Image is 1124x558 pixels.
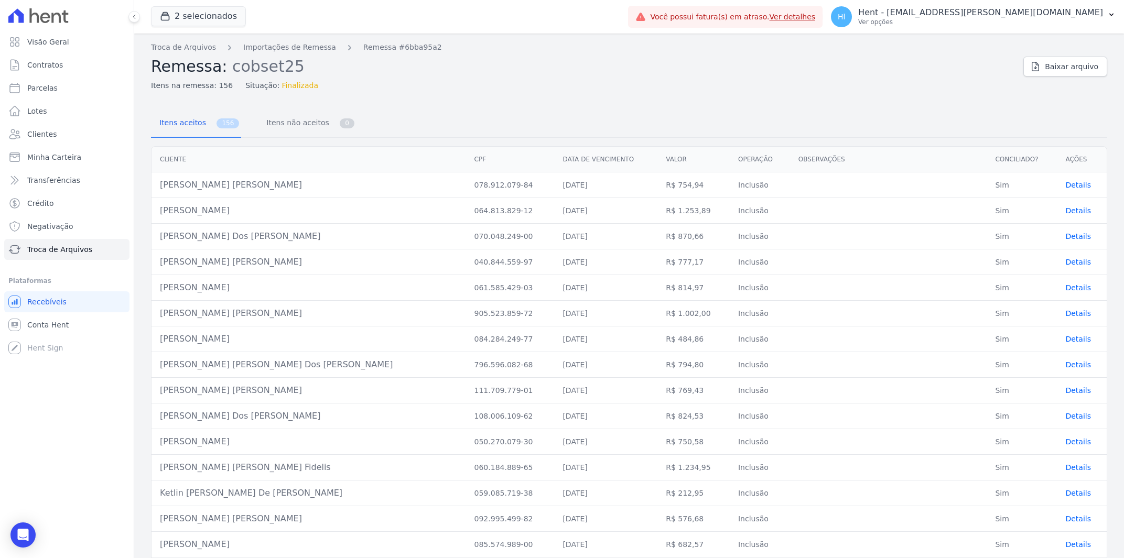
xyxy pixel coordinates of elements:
td: [PERSON_NAME] [PERSON_NAME] Dos [PERSON_NAME] [152,352,466,378]
a: Details [1065,283,1091,292]
a: Parcelas [4,78,129,99]
span: Baixar arquivo [1045,61,1098,72]
td: Inclusão [730,301,790,326]
a: Details [1065,335,1091,343]
a: Details [1065,489,1091,497]
button: 2 selecionados [151,6,246,26]
th: Ações [1057,147,1107,172]
span: Itens na remessa: 156 [151,80,233,91]
nav: Breadcrumb [151,42,1015,53]
td: Inclusão [730,224,790,249]
span: translation missing: pt-BR.manager.charges.file_imports.show.table_row.details [1065,540,1091,549]
td: 059.085.719-38 [466,480,555,506]
span: Parcelas [27,83,58,93]
span: translation missing: pt-BR.manager.charges.file_imports.show.table_row.details [1065,258,1091,266]
td: Inclusão [730,378,790,403]
td: R$ 212,95 [657,480,730,506]
td: [PERSON_NAME] [152,429,466,455]
a: Remessa #6bba95a2 [363,42,442,53]
td: [DATE] [554,352,657,378]
span: translation missing: pt-BR.manager.charges.file_imports.show.table_row.details [1065,309,1091,318]
td: Sim [987,429,1057,455]
td: 050.270.079-30 [466,429,555,455]
td: 060.184.889-65 [466,455,555,480]
span: Transferências [27,175,80,185]
span: Crédito [27,198,54,209]
span: Recebíveis [27,297,67,307]
td: Sim [987,455,1057,480]
a: Importações de Remessa [243,42,336,53]
span: translation missing: pt-BR.manager.charges.file_imports.show.table_row.details [1065,181,1091,189]
td: [PERSON_NAME] [152,198,466,224]
a: Troca de Arquivos [4,239,129,260]
td: 796.596.082-68 [466,352,555,378]
td: [DATE] [554,378,657,403]
a: Minha Carteira [4,147,129,168]
a: Negativação [4,216,129,237]
td: [PERSON_NAME] [152,532,466,557]
span: Negativação [27,221,73,232]
a: Recebíveis [4,291,129,312]
nav: Tab selector [151,110,356,138]
a: Lotes [4,101,129,122]
td: Inclusão [730,172,790,198]
span: translation missing: pt-BR.manager.charges.file_imports.show.table_row.details [1065,437,1091,446]
td: [PERSON_NAME] [PERSON_NAME] [152,506,466,532]
td: 092.995.499-82 [466,506,555,532]
a: Details [1065,386,1091,395]
td: Inclusão [730,352,790,378]
a: Details [1065,309,1091,318]
span: translation missing: pt-BR.manager.charges.file_imports.show.table_row.details [1065,515,1091,523]
a: Details [1065,206,1091,215]
td: 905.523.859-72 [466,301,555,326]
td: Sim [987,378,1057,403]
div: Plataformas [8,275,125,287]
td: R$ 682,57 [657,532,730,557]
td: [DATE] [554,198,657,224]
td: Sim [987,301,1057,326]
span: translation missing: pt-BR.manager.charges.file_imports.show.table_row.details [1065,360,1091,369]
th: Cliente [152,147,466,172]
a: Details [1065,540,1091,549]
td: [DATE] [554,532,657,557]
td: 061.585.429-03 [466,275,555,301]
td: 084.284.249-77 [466,326,555,352]
a: Details [1065,360,1091,369]
td: [DATE] [554,480,657,506]
td: 108.006.109-62 [466,403,555,429]
td: Sim [987,249,1057,275]
a: Visão Geral [4,31,129,52]
td: Sim [987,326,1057,352]
td: R$ 754,94 [657,172,730,198]
button: Hl Hent - [EMAIL_ADDRESS][PERSON_NAME][DOMAIN_NAME] Ver opções [823,2,1124,31]
a: Itens aceitos 156 [151,110,241,138]
a: Baixar arquivo [1023,57,1107,76]
a: Transferências [4,170,129,191]
td: R$ 824,53 [657,403,730,429]
td: [PERSON_NAME] [PERSON_NAME] [152,378,466,403]
a: Details [1065,258,1091,266]
a: Details [1065,412,1091,420]
td: [PERSON_NAME] Dos [PERSON_NAME] [152,403,466,429]
td: 111.709.779-01 [466,378,555,403]
a: Details [1065,232,1091,240]
td: Inclusão [730,532,790,557]
span: 156 [217,118,239,128]
span: 0 [340,118,354,128]
td: [PERSON_NAME] [152,326,466,352]
span: Lotes [27,106,47,116]
td: Inclusão [730,198,790,224]
td: Sim [987,172,1057,198]
span: Visão Geral [27,37,69,47]
span: Clientes [27,129,57,139]
td: [PERSON_NAME] [PERSON_NAME] Fidelis [152,455,466,480]
th: CPF [466,147,555,172]
p: Hent - [EMAIL_ADDRESS][PERSON_NAME][DOMAIN_NAME] [858,7,1103,18]
span: translation missing: pt-BR.manager.charges.file_imports.show.table_row.details [1065,463,1091,472]
td: Inclusão [730,326,790,352]
span: Você possui fatura(s) em atraso. [650,12,815,23]
p: Ver opções [858,18,1103,26]
td: R$ 777,17 [657,249,730,275]
td: 085.574.989-00 [466,532,555,557]
td: Inclusão [730,403,790,429]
